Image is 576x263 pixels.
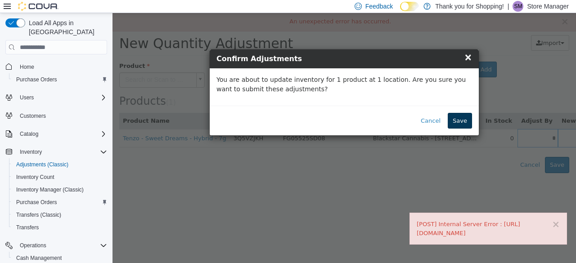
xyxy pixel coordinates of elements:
[16,240,107,251] span: Operations
[365,2,393,11] span: Feedback
[16,129,42,139] button: Catalog
[335,100,360,116] button: Save
[20,130,38,138] span: Catalog
[527,1,569,12] p: Store Manager
[13,159,107,170] span: Adjustments (Classic)
[13,184,107,195] span: Inventory Manager (Classic)
[351,39,360,49] span: ×
[13,184,87,195] a: Inventory Manager (Classic)
[16,211,61,218] span: Transfers (Classic)
[13,210,107,220] span: Transfers (Classic)
[16,111,49,121] a: Customers
[13,197,61,208] a: Purchase Orders
[2,60,111,73] button: Home
[16,186,84,193] span: Inventory Manager (Classic)
[13,74,107,85] span: Purchase Orders
[400,2,419,11] input: Dark Mode
[16,92,107,103] span: Users
[514,1,522,12] span: SM
[304,207,447,224] div: [POST] Internal Server Error : [URL][DOMAIN_NAME]
[13,222,42,233] a: Transfers
[13,197,107,208] span: Purchase Orders
[16,62,38,72] a: Home
[16,129,107,139] span: Catalog
[16,61,107,72] span: Home
[20,112,46,120] span: Customers
[20,63,34,71] span: Home
[9,196,111,209] button: Purchase Orders
[9,221,111,234] button: Transfers
[2,91,111,104] button: Users
[18,2,58,11] img: Cova
[104,62,360,81] p: You are about to update inventory for 1 product at 1 location. Are you sure you want to submit th...
[2,146,111,158] button: Inventory
[2,239,111,252] button: Operations
[16,199,57,206] span: Purchase Orders
[508,1,509,12] p: |
[16,147,107,157] span: Inventory
[20,242,46,249] span: Operations
[13,210,65,220] a: Transfers (Classic)
[513,1,523,12] div: Store Manager
[13,74,61,85] a: Purchase Orders
[25,18,107,36] span: Load All Apps in [GEOGRAPHIC_DATA]
[16,92,37,103] button: Users
[9,209,111,221] button: Transfers (Classic)
[2,109,111,122] button: Customers
[16,240,50,251] button: Operations
[16,147,45,157] button: Inventory
[104,40,360,51] h4: Confirm Adjustments
[16,110,107,121] span: Customers
[13,172,107,183] span: Inventory Count
[303,100,333,116] button: Cancel
[16,224,39,231] span: Transfers
[9,158,111,171] button: Adjustments (Classic)
[9,171,111,183] button: Inventory Count
[16,76,57,83] span: Purchase Orders
[2,128,111,140] button: Catalog
[435,1,504,12] p: Thank you for Shopping!
[13,222,107,233] span: Transfers
[9,73,111,86] button: Purchase Orders
[13,172,58,183] a: Inventory Count
[20,148,42,156] span: Inventory
[20,94,34,101] span: Users
[9,183,111,196] button: Inventory Manager (Classic)
[13,159,72,170] a: Adjustments (Classic)
[16,254,62,262] span: Cash Management
[16,161,68,168] span: Adjustments (Classic)
[16,174,54,181] span: Inventory Count
[439,207,447,216] button: ×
